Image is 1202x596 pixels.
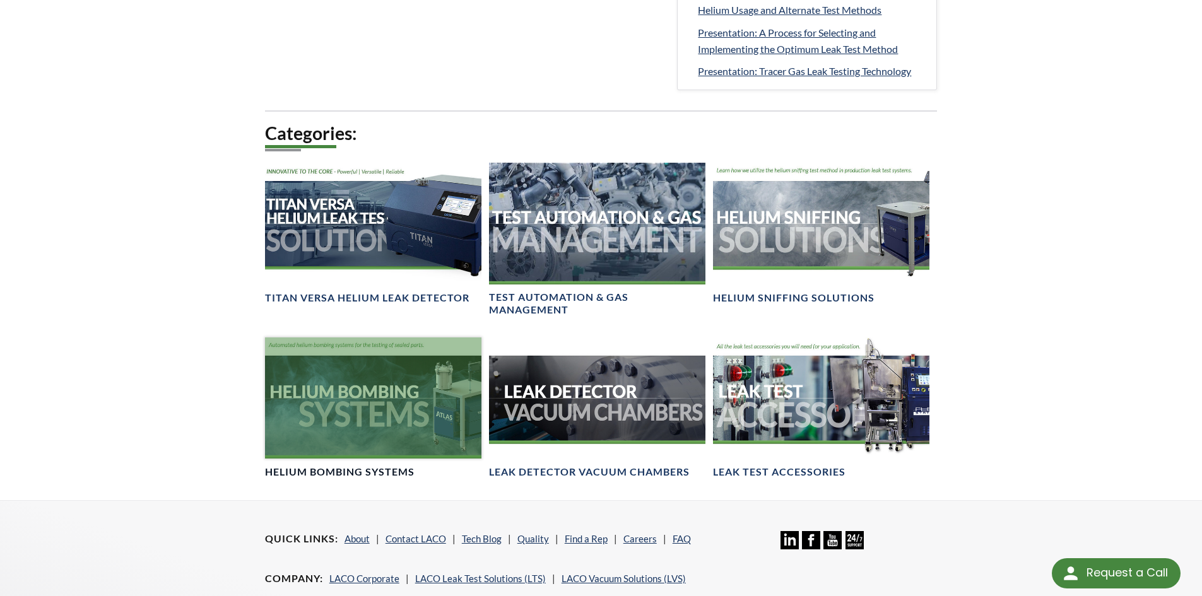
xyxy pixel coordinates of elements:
[1087,558,1168,587] div: Request a Call
[489,465,690,479] h4: Leak Detector Vacuum Chambers
[489,291,705,317] h4: Test Automation & Gas Management
[386,533,446,544] a: Contact LACO
[462,533,502,544] a: Tech Blog
[1061,563,1081,583] img: round button
[698,25,926,57] a: Presentation: A Process for Selecting and Implementing the Optimum Leak Test Method
[846,531,864,549] img: 24/7 Support Icon
[846,540,864,551] a: 24/7 Support
[698,63,926,79] a: Presentation: Tracer Gas Leak Testing Technology
[713,291,875,305] h4: Helium Sniffing Solutions
[713,465,846,479] h4: Leak Test Accessories
[489,337,705,479] a: Leak Test Vacuum Chambers headerLeak Detector Vacuum Chambers
[345,533,370,544] a: About
[265,163,481,305] a: TITAN VERSA Helium Leak Test Solutions headerTITAN VERSA Helium Leak Detector
[265,465,415,479] h4: Helium Bombing Systems
[265,122,938,145] h2: Categories:
[1052,558,1181,588] div: Request a Call
[517,533,549,544] a: Quality
[565,533,608,544] a: Find a Rep
[329,573,399,584] a: LACO Corporate
[265,291,469,305] h4: TITAN VERSA Helium Leak Detector
[623,533,657,544] a: Careers
[713,163,929,305] a: Helium Sniffing Solutions headerHelium Sniffing Solutions
[562,573,686,584] a: LACO Vacuum Solutions (LVS)
[265,532,338,546] h4: Quick Links
[489,163,705,317] a: Test Automation & Gas Management headerTest Automation & Gas Management
[698,26,898,55] span: Presentation: A Process for Selecting and Implementing the Optimum Leak Test Method
[673,533,691,544] a: FAQ
[713,337,929,479] a: Leak Test Accessories headerLeak Test Accessories
[265,572,323,585] h4: Company
[265,337,481,479] a: Helium Bombing Systems BannerHelium Bombing Systems
[698,65,911,77] span: Presentation: Tracer Gas Leak Testing Technology
[415,573,546,584] a: LACO Leak Test Solutions (LTS)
